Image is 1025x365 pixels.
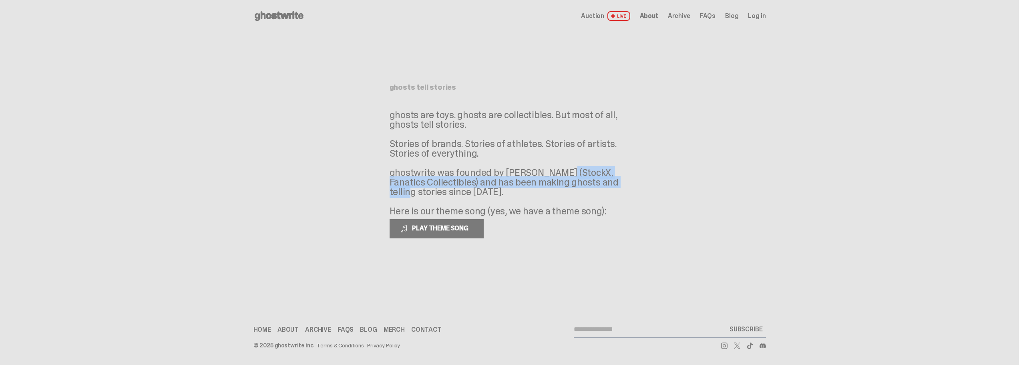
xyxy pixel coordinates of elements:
a: Blog [360,327,377,333]
span: LIVE [607,11,630,21]
a: Home [253,327,271,333]
button: PLAY THEME SONG [390,219,484,238]
a: Privacy Policy [367,343,400,348]
div: © 2025 ghostwrite inc [253,343,314,348]
a: Blog [725,13,738,19]
a: Terms & Conditions [317,343,364,348]
a: Contact [411,327,442,333]
span: Auction [581,13,604,19]
a: Archive [305,327,331,333]
a: Archive [668,13,690,19]
a: About [277,327,299,333]
a: About [640,13,658,19]
span: PLAY THEME SONG [409,224,473,232]
a: Merch [384,327,405,333]
button: SUBSCRIBE [726,321,766,337]
a: Log in [748,13,766,19]
a: FAQs [338,327,354,333]
a: Auction LIVE [581,11,630,21]
p: ghosts are toys. ghosts are collectibles. But most of all, ghosts tell stories. Stories of brands... [390,110,630,216]
a: FAQs [700,13,715,19]
h1: ghosts tell stories [390,84,630,91]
